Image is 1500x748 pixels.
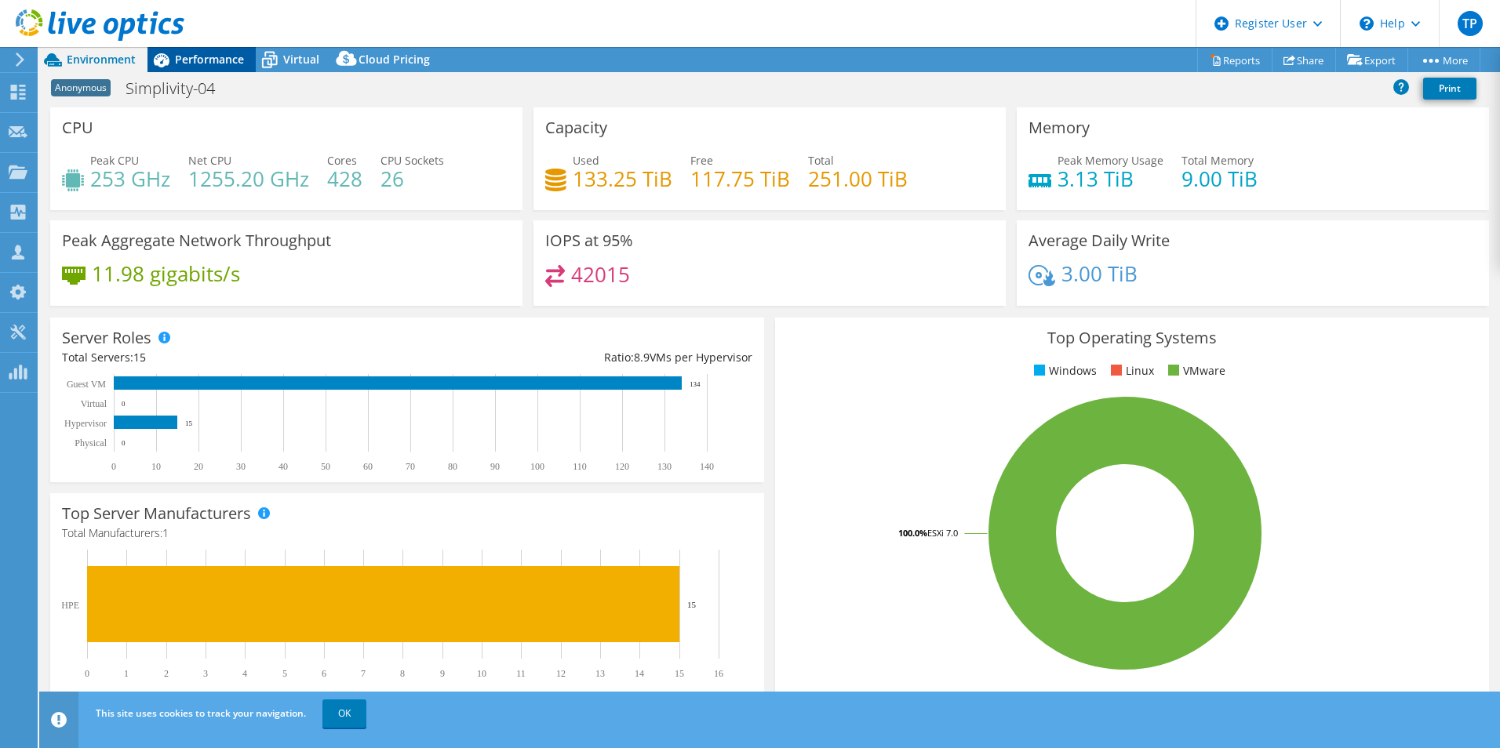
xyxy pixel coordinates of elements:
text: 8 [400,668,405,679]
text: 50 [321,461,330,472]
li: Windows [1030,362,1097,379]
text: 15 [185,419,193,427]
text: 16 [714,668,723,679]
text: 10 [151,461,161,472]
span: Performance [175,52,244,67]
text: 5 [282,668,287,679]
span: 8.9 [634,350,650,365]
h4: 1255.20 GHz [188,170,309,187]
text: 6 [322,668,326,679]
h3: CPU [62,119,93,136]
text: 15 [675,668,684,679]
a: Reports [1197,48,1272,72]
h4: 133.25 TiB [573,170,672,187]
text: 0 [111,461,116,472]
span: Total [808,153,834,168]
h3: Memory [1029,119,1090,136]
h4: 42015 [571,266,630,283]
text: 60 [363,461,373,472]
span: Used [573,153,599,168]
span: This site uses cookies to track your navigation. [96,706,306,720]
text: HPE [61,600,79,611]
text: 3 [203,668,208,679]
h4: 117.75 TiB [690,170,790,187]
text: 110 [573,461,587,472]
h4: 251.00 TiB [808,170,908,187]
li: VMware [1164,362,1225,379]
text: 100 [530,461,544,472]
tspan: 100.0% [898,527,927,539]
text: 20 [194,461,203,472]
text: 140 [700,461,714,472]
text: Guest VM [67,379,106,390]
span: 15 [133,350,146,365]
a: Export [1335,48,1408,72]
h4: 26 [380,170,444,187]
h4: 3.13 TiB [1058,170,1163,187]
text: 80 [448,461,457,472]
h4: Total Manufacturers: [62,525,752,542]
a: Print [1423,78,1476,100]
span: Virtual [283,52,319,67]
text: 13 [595,668,605,679]
text: 70 [406,461,415,472]
li: Linux [1107,362,1154,379]
text: 4 [242,668,247,679]
span: TP [1458,11,1483,36]
span: Free [690,153,713,168]
a: More [1407,48,1480,72]
span: Cloud Pricing [359,52,430,67]
text: 9 [440,668,445,679]
span: Environment [67,52,136,67]
text: 12 [556,668,566,679]
span: Peak Memory Usage [1058,153,1163,168]
text: 120 [615,461,629,472]
text: 1 [124,668,129,679]
text: 40 [279,461,288,472]
text: 0 [122,400,126,408]
div: Ratio: VMs per Hypervisor [407,349,752,366]
svg: \n [1360,16,1374,31]
h3: Top Operating Systems [787,329,1477,347]
text: Hypervisor [64,418,107,429]
text: Virtual [81,398,107,409]
span: Anonymous [51,79,111,96]
h4: 428 [327,170,362,187]
text: 10 [477,668,486,679]
text: 15 [687,600,697,609]
h4: 3.00 TiB [1061,265,1138,282]
text: 11 [516,668,526,679]
h1: Simplivity-04 [118,80,239,97]
span: Cores [327,153,357,168]
text: Physical [75,438,107,448]
span: Total Memory [1181,153,1254,168]
text: 134 [690,380,701,388]
span: Net CPU [188,153,231,168]
a: Share [1272,48,1336,72]
h4: 253 GHz [90,170,170,187]
text: 90 [490,461,500,472]
h3: Top Server Manufacturers [62,505,251,522]
text: 2 [164,668,169,679]
text: 7 [361,668,366,679]
text: 0 [122,439,126,447]
span: 1 [162,525,169,540]
a: OK [322,699,366,728]
h3: Peak Aggregate Network Throughput [62,232,331,249]
h3: Average Daily Write [1029,232,1170,249]
h4: 9.00 TiB [1181,170,1258,187]
text: 30 [236,461,246,472]
h3: Capacity [545,119,607,136]
h3: Server Roles [62,329,151,347]
h3: IOPS at 95% [545,232,633,249]
div: Total Servers: [62,349,407,366]
h4: 11.98 gigabits/s [92,265,240,282]
tspan: ESXi 7.0 [927,527,958,539]
span: CPU Sockets [380,153,444,168]
text: 14 [635,668,644,679]
text: 130 [657,461,672,472]
text: 0 [85,668,89,679]
span: Peak CPU [90,153,139,168]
